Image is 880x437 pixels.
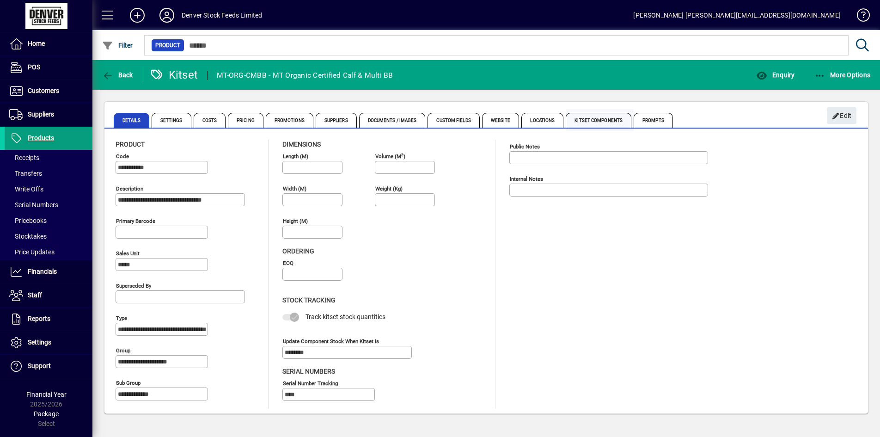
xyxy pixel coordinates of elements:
span: Serial Numbers [9,201,58,209]
span: Details [114,113,149,128]
span: Settings [28,339,51,346]
mat-label: Primary barcode [116,218,155,224]
span: Products [28,134,54,142]
mat-label: Type [116,315,127,321]
span: Home [28,40,45,47]
a: Reports [5,308,92,331]
span: Kitset Components [566,113,631,128]
a: Settings [5,331,92,354]
a: Serial Numbers [5,197,92,213]
span: Pricebooks [9,217,47,224]
span: Track kitset stock quantities [306,313,385,320]
div: Kitset [150,68,198,82]
a: Customers [5,80,92,103]
button: Edit [827,107,856,124]
span: Stock Tracking [282,296,336,304]
button: Profile [152,7,182,24]
mat-label: Weight (Kg) [375,185,403,192]
span: Edit [832,108,852,123]
span: Support [28,362,51,369]
div: Denver Stock Feeds Limited [182,8,263,23]
mat-label: Serial Number tracking [283,380,338,386]
span: Suppliers [316,113,357,128]
span: Promotions [266,113,313,128]
span: Website [482,113,519,128]
span: Price Updates [9,248,55,256]
app-page-header-button: Back [92,67,143,83]
span: Locations [521,113,563,128]
span: Dimensions [282,141,321,148]
mat-label: Superseded by [116,283,151,289]
span: Enquiry [756,71,794,79]
mat-label: EOQ [283,260,293,266]
span: Filter [102,42,133,49]
a: Knowledge Base [850,2,868,32]
span: Serial Numbers [282,368,335,375]
a: Transfers [5,166,92,181]
mat-label: Height (m) [283,218,308,224]
span: Prompts [634,113,673,128]
mat-label: Code [116,153,129,160]
span: Reports [28,315,50,322]
span: Back [102,71,133,79]
span: Documents / Images [359,113,426,128]
span: Product [155,41,180,50]
span: Financials [28,268,57,275]
span: Transfers [9,170,42,177]
button: Enquiry [754,67,797,83]
span: Package [34,410,59,418]
mat-label: Group [116,347,130,354]
a: Write Offs [5,181,92,197]
mat-label: Sales unit [116,250,140,257]
mat-label: Length (m) [283,153,308,160]
a: Home [5,32,92,55]
a: Stocktakes [5,228,92,244]
button: Add [122,7,152,24]
span: Settings [152,113,191,128]
span: Financial Year [26,391,67,398]
mat-label: Width (m) [283,185,306,192]
button: More Options [812,67,873,83]
span: Pricing [228,113,263,128]
span: More Options [814,71,871,79]
span: Product [116,141,145,148]
a: Pricebooks [5,213,92,228]
button: Filter [100,37,135,54]
mat-label: Volume (m ) [375,153,405,160]
span: Staff [28,291,42,299]
sup: 3 [401,152,403,157]
mat-label: Description [116,185,143,192]
span: Customers [28,87,59,94]
a: POS [5,56,92,79]
div: [PERSON_NAME] [PERSON_NAME][EMAIL_ADDRESS][DOMAIN_NAME] [633,8,841,23]
a: Support [5,355,92,378]
span: Stocktakes [9,233,47,240]
a: Suppliers [5,103,92,126]
span: Costs [194,113,226,128]
span: Ordering [282,247,314,255]
a: Financials [5,260,92,283]
mat-label: Sub group [116,380,141,386]
span: Custom Fields [428,113,479,128]
button: Back [100,67,135,83]
div: MT-ORG-CMBB - MT Organic Certified Calf & Multi BB [217,68,393,83]
span: Receipts [9,154,39,161]
mat-label: Internal Notes [510,176,543,182]
span: Write Offs [9,185,43,193]
span: Suppliers [28,111,54,118]
span: POS [28,63,40,71]
a: Receipts [5,150,92,166]
a: Staff [5,284,92,307]
a: Price Updates [5,244,92,260]
mat-label: Update component stock when kitset is [283,338,379,344]
mat-label: Public Notes [510,143,540,150]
